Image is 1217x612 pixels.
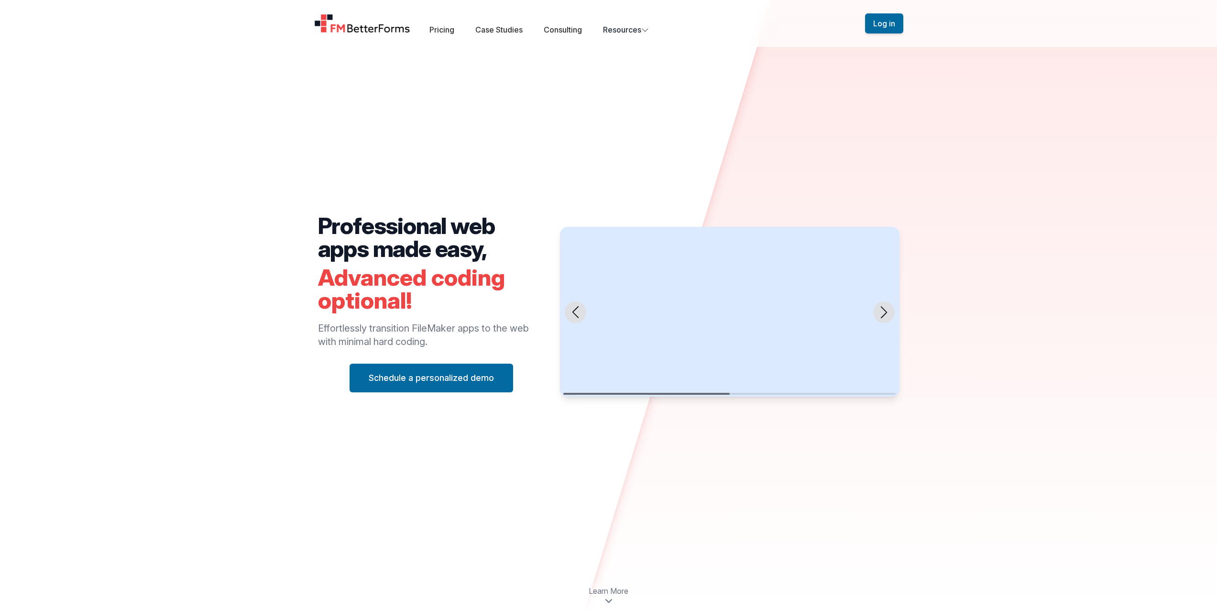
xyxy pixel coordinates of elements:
p: Effortlessly transition FileMaker apps to the web with minimal hard coding. [318,322,545,348]
a: Case Studies [475,25,523,34]
span: Learn More [589,585,628,597]
a: Consulting [544,25,582,34]
button: Log in [865,13,903,33]
a: Pricing [429,25,454,34]
a: Home [314,14,411,33]
button: Resources [603,24,649,35]
h2: Professional web apps made easy, [318,214,545,260]
h2: Advanced coding optional! [318,266,545,312]
swiper-slide: 1 / 2 [560,227,899,397]
nav: Global [303,11,915,35]
button: Schedule a personalized demo [350,364,513,392]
